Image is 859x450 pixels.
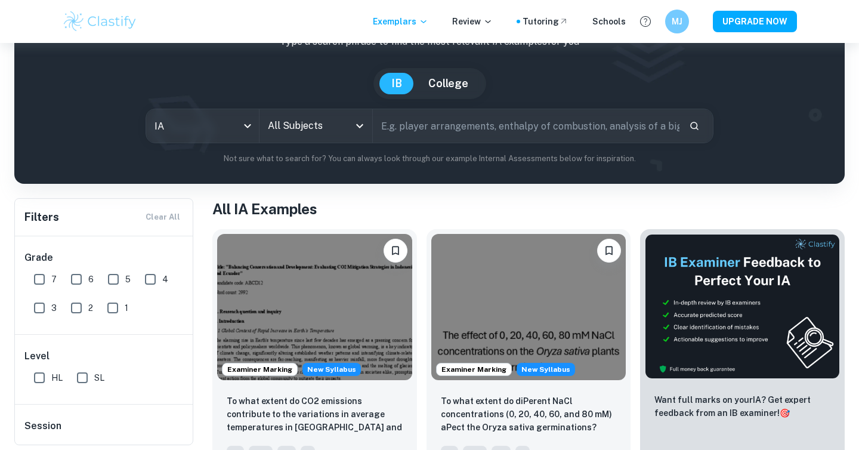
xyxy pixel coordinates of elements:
[351,118,368,134] button: Open
[212,198,845,220] h1: All IA Examples
[645,234,840,379] img: Thumbnail
[125,273,131,286] span: 5
[162,273,168,286] span: 4
[62,10,138,33] img: Clastify logo
[94,371,104,384] span: SL
[24,419,184,443] h6: Session
[635,11,656,32] button: Help and Feedback
[379,73,414,94] button: IB
[713,11,797,32] button: UPGRADE NOW
[125,301,128,315] span: 1
[780,408,790,418] span: 🎯
[517,363,575,376] div: Starting from the May 2026 session, the ESS IA requirements have changed. We created this exempla...
[24,209,59,226] h6: Filters
[24,251,184,265] h6: Grade
[88,273,94,286] span: 6
[437,364,511,375] span: Examiner Marking
[523,15,568,28] a: Tutoring
[373,109,679,143] input: E.g. player arrangements, enthalpy of combustion, analysis of a big city...
[431,234,626,380] img: ESS IA example thumbnail: To what extent do diPerent NaCl concentr
[416,73,480,94] button: College
[517,363,575,376] span: New Syllabus
[670,15,684,28] h6: MJ
[227,394,403,435] p: To what extent do CO2 emissions contribute to the variations in average temperatures in Indonesia...
[24,153,835,165] p: Not sure what to search for? You can always look through our example Internal Assessments below f...
[592,15,626,28] a: Schools
[654,393,830,420] p: Want full marks on your IA ? Get expert feedback from an IB examiner!
[302,363,361,376] span: New Syllabus
[51,371,63,384] span: HL
[684,116,704,136] button: Search
[223,364,297,375] span: Examiner Marking
[597,239,621,263] button: Bookmark
[441,394,617,434] p: To what extent do diPerent NaCl concentrations (0, 20, 40, 60, and 80 mM) aPect the Oryza sativa ...
[217,234,412,380] img: ESS IA example thumbnail: To what extent do CO2 emissions contribu
[302,363,361,376] div: Starting from the May 2026 session, the ESS IA requirements have changed. We created this exempla...
[146,109,259,143] div: IA
[51,273,57,286] span: 7
[452,15,493,28] p: Review
[51,301,57,315] span: 3
[665,10,689,33] button: MJ
[24,349,184,363] h6: Level
[384,239,407,263] button: Bookmark
[88,301,93,315] span: 2
[373,15,428,28] p: Exemplars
